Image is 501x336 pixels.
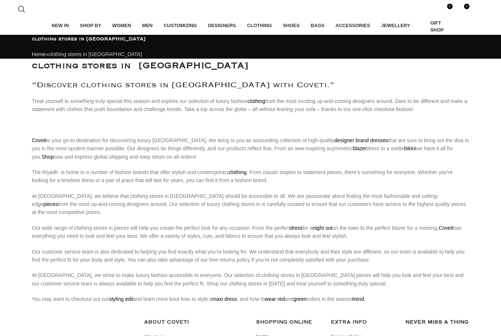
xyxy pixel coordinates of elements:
[336,22,370,29] span: ACCESSORIES
[144,318,245,326] h5: ABOUT COVETI
[142,18,156,33] a: MEN
[80,22,101,29] span: SHOP BY
[43,201,58,207] a: pieces
[421,23,428,30] img: GiftBag
[32,137,47,143] a: Coveti
[32,271,469,288] p: At [GEOGRAPHIC_DATA], we strive to make luxury fashion accessible to everyone. Our selection of c...
[48,51,142,57] span: clothing stores in [GEOGRAPHIC_DATA]
[32,224,469,240] p: Our wide range of clothing stores in pieces will help you create the perfect look for any occasio...
[311,18,328,33] a: BAGS
[41,154,54,160] a: Shop
[32,168,469,185] p: The Riyadh is home to a number of fashion brands that offer stylish and contemporary . From class...
[381,18,414,33] a: JEWELLERY
[14,2,29,16] a: Search
[208,18,240,33] a: DESIGNERS
[352,296,365,302] a: trend.
[32,295,469,303] p: You may want to checkout out our and learn more bout how to style a , and how to and colors in th...
[247,18,276,33] a: CLOTHING
[430,20,449,33] span: GIFT SHOP
[247,22,272,29] span: CLOTHING
[381,22,410,29] span: JEWELLERY
[112,18,135,33] a: WOMEN
[248,98,265,104] a: clothing
[52,18,73,33] a: NEW IN
[14,18,487,35] div: Main navigation
[32,97,469,114] p: Treat yourself to something truly special this season and explore our selection of luxury fashion...
[370,137,388,143] a: dresses
[164,18,201,33] a: CUSTOMIZING
[32,59,469,73] h1: clothing stores in [GEOGRAPHIC_DATA]
[464,4,469,9] span: 0
[283,18,303,33] a: SHOES
[455,2,470,16] a: 0
[293,296,307,302] a: green
[52,22,69,29] span: NEW IN
[353,145,367,151] a: blazer
[212,296,237,302] a: maxi dress
[404,145,416,151] a: bikini
[256,318,320,326] h5: SHOPPING ONLINE
[438,2,453,16] a: 0
[80,18,105,33] a: SHOP BY
[331,318,395,326] h5: EXTRA INFO
[265,296,285,302] a: wear red
[32,192,469,217] p: At [GEOGRAPHIC_DATA], we believe that clothing stores in [GEOGRAPHIC_DATA] should be accessible t...
[208,22,236,29] span: DESIGNERS
[109,296,133,302] a: styling edit
[405,318,469,326] h3: Never miss a thing
[32,81,469,90] h2: “Discover clothing stores in [GEOGRAPHIC_DATA] with Coveti.”
[229,169,246,175] a: clothing
[336,18,374,33] a: ACCESSORIES
[283,22,300,29] span: SHOES
[439,225,453,231] a: Coveti
[290,225,302,231] a: dress
[112,22,131,29] span: WOMEN
[164,22,197,29] span: CUSTOMIZING
[334,137,369,143] a: designer brand
[142,22,153,29] span: MEN
[32,51,45,57] a: Home
[32,50,469,58] div: »
[32,35,469,43] h1: clothing stores in [GEOGRAPHIC_DATA]
[32,136,469,161] p: is your go-to destination for discovering luxury [GEOGRAPHIC_DATA]. We bring to you an astounding...
[421,18,449,35] a: GIFT SHOP
[455,2,470,16] div: My Wishlist
[447,4,453,9] span: 0
[311,22,325,29] span: BAGS
[313,225,333,231] a: night out
[32,248,469,264] p: Our customer service team is also dedicated to helping you find exactly what you’re looking for. ...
